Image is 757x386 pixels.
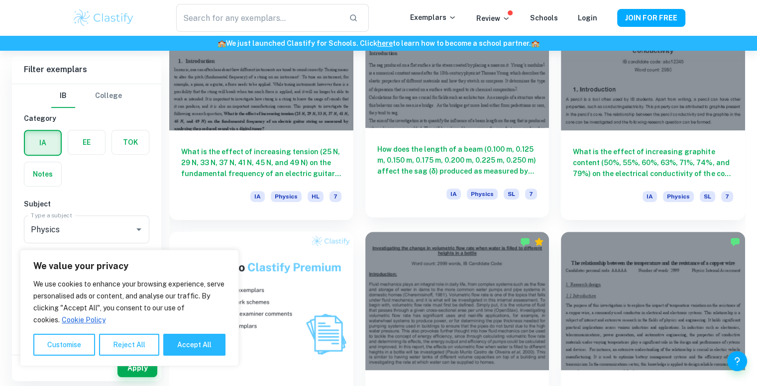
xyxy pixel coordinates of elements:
[271,191,302,202] span: Physics
[377,144,538,177] h6: How does the length of a beam (0.100 m, 0.125 m, 0.150 m, 0.175 m, 0.200 m, 0.225 m, 0.250 m) aff...
[578,14,597,22] a: Login
[25,131,61,155] button: IA
[20,250,239,366] div: We value your privacy
[617,9,685,27] button: JOIN FOR FREE
[31,211,72,219] label: Type a subject
[51,84,75,108] button: IB
[476,13,510,24] p: Review
[520,237,530,247] img: Marked
[72,8,135,28] img: Clastify logo
[24,198,149,209] h6: Subject
[700,191,715,202] span: SL
[112,130,149,154] button: TOK
[534,237,544,247] div: Premium
[51,84,122,108] div: Filter type choice
[643,191,657,202] span: IA
[68,130,105,154] button: EE
[95,84,122,108] button: College
[727,351,747,371] button: Help and Feedback
[329,191,341,202] span: 7
[33,334,95,356] button: Customise
[2,38,755,49] h6: We just launched Clastify for Schools. Click to learn how to become a school partner.
[504,189,519,199] span: SL
[531,39,540,47] span: 🏫
[24,113,149,124] h6: Category
[250,191,265,202] span: IA
[446,189,461,199] span: IA
[663,191,694,202] span: Physics
[33,278,225,326] p: We use cookies to enhance your browsing experience, serve personalised ads or content, and analys...
[410,12,456,23] p: Exemplars
[217,39,226,47] span: 🏫
[24,162,61,186] button: Notes
[99,334,159,356] button: Reject All
[530,14,558,22] a: Schools
[176,4,340,32] input: Search for any exemplars...
[181,146,341,179] h6: What is the effect of increasing tension (25 N, 29 N, 33 N, 37 N, 41 N, 45 N, and 49 N) on the fu...
[525,189,537,199] span: 7
[730,237,740,247] img: Marked
[573,146,733,179] h6: What is the effect of increasing graphite content (50%, 55%, 60%, 63%, 71%, 74%, and 79%) on the ...
[117,359,157,377] button: Apply
[12,56,161,84] h6: Filter exemplars
[377,39,393,47] a: here
[308,191,324,202] span: HL
[169,232,353,370] img: Thumbnail
[467,189,498,199] span: Physics
[33,260,225,272] p: We value your privacy
[721,191,733,202] span: 7
[163,334,225,356] button: Accept All
[61,315,106,324] a: Cookie Policy
[132,222,146,236] button: Open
